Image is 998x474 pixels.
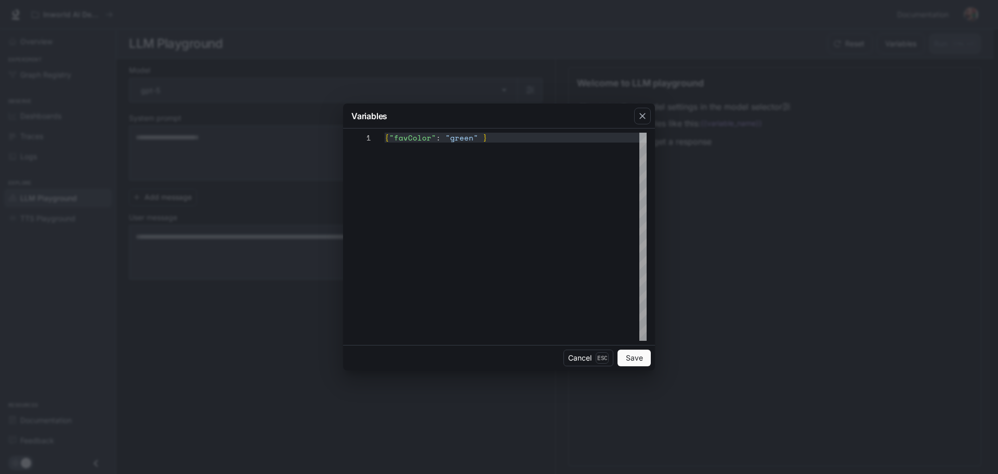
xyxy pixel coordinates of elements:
[618,350,651,366] button: Save
[483,132,488,143] span: }
[596,352,609,364] p: Esc
[563,350,613,366] button: CancelEsc
[351,133,371,143] div: 1
[389,132,436,143] span: "favColor"
[385,132,389,143] span: {
[351,110,387,122] p: Variables
[436,132,441,143] span: :
[445,132,478,143] span: "green"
